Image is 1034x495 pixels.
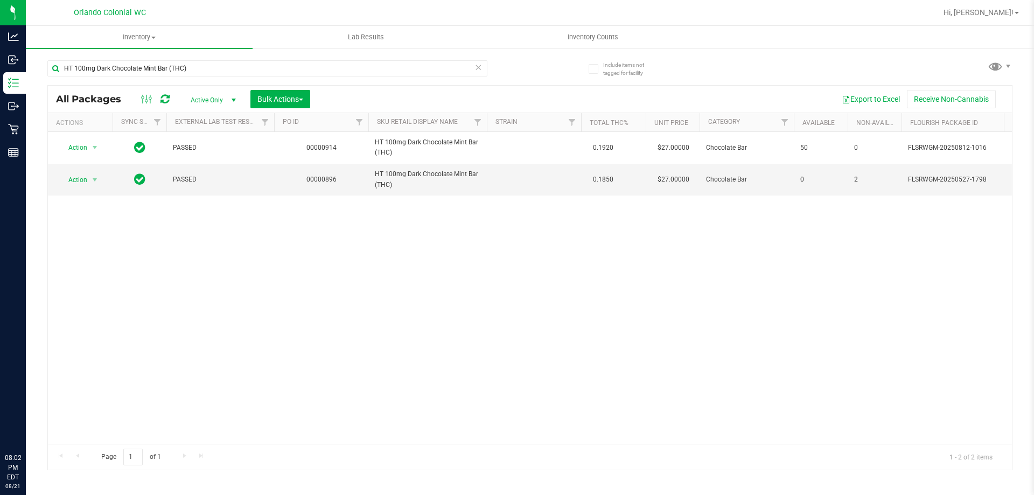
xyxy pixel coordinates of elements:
a: Inventory Counts [479,26,706,48]
span: 2 [854,175,895,185]
span: Inventory Counts [553,32,633,42]
a: External Lab Test Result [175,118,260,126]
a: Filter [469,113,487,131]
span: Bulk Actions [257,95,303,103]
p: 08:02 PM EDT [5,453,21,482]
button: Export to Excel [835,90,907,108]
inline-svg: Outbound [8,101,19,111]
button: Receive Non-Cannabis [907,90,996,108]
a: Unit Price [654,119,688,127]
inline-svg: Inventory [8,78,19,88]
span: Lab Results [333,32,399,42]
span: In Sync [134,172,145,187]
span: 0 [854,143,895,153]
span: PASSED [173,175,268,185]
a: Filter [256,113,274,131]
span: Clear [474,60,482,74]
span: Page of 1 [92,449,170,465]
span: Chocolate Bar [706,143,787,153]
span: Chocolate Bar [706,175,787,185]
div: Actions [56,119,108,127]
a: Lab Results [253,26,479,48]
a: Strain [495,118,518,126]
inline-svg: Retail [8,124,19,135]
a: Filter [149,113,166,131]
span: 1 - 2 of 2 items [941,449,1001,465]
span: select [88,140,102,155]
input: Search Package ID, Item Name, SKU, Lot or Part Number... [47,60,487,76]
span: FLSRWGM-20250527-1798 [908,175,1014,185]
a: Filter [776,113,794,131]
a: Flourish Package ID [910,119,978,127]
inline-svg: Reports [8,147,19,158]
a: Sync Status [121,118,163,126]
inline-svg: Inbound [8,54,19,65]
span: 0.1920 [588,140,619,156]
span: Include items not tagged for facility [603,61,657,77]
a: Filter [351,113,368,131]
iframe: Resource center [11,409,43,441]
span: Action [59,140,88,155]
a: Inventory [26,26,253,48]
span: Orlando Colonial WC [74,8,146,17]
a: PO ID [283,118,299,126]
a: 00000896 [306,176,337,183]
span: In Sync [134,140,145,155]
a: 00000914 [306,144,337,151]
span: Inventory [26,32,253,42]
span: $27.00000 [652,140,695,156]
span: $27.00000 [652,172,695,187]
a: SKU Retail Display Name [377,118,458,126]
p: 08/21 [5,482,21,490]
input: 1 [123,449,143,465]
span: 0 [800,175,841,185]
button: Bulk Actions [250,90,310,108]
span: 50 [800,143,841,153]
a: Filter [563,113,581,131]
span: HT 100mg Dark Chocolate Mint Bar (THC) [375,169,480,190]
span: HT 100mg Dark Chocolate Mint Bar (THC) [375,137,480,158]
span: Action [59,172,88,187]
a: Non-Available [856,119,904,127]
span: All Packages [56,93,132,105]
a: Available [802,119,835,127]
span: 0.1850 [588,172,619,187]
inline-svg: Analytics [8,31,19,42]
span: select [88,172,102,187]
a: Category [708,118,740,126]
a: Total THC% [590,119,628,127]
span: Hi, [PERSON_NAME]! [944,8,1014,17]
span: PASSED [173,143,268,153]
span: FLSRWGM-20250812-1016 [908,143,1014,153]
